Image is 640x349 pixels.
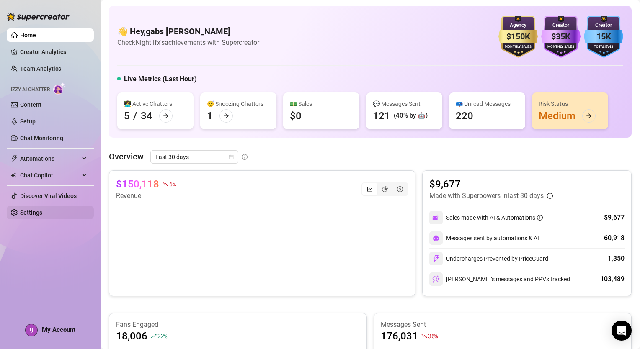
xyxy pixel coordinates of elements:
[429,231,539,245] div: Messages sent by automations & AI
[7,13,70,21] img: logo-BBDzfeDw.svg
[456,109,473,123] div: 220
[20,118,36,125] a: Setup
[117,37,259,48] article: Check Nightlifx's achievements with Supercreator
[541,21,581,29] div: Creator
[20,45,87,59] a: Creator Analytics
[109,150,144,163] article: Overview
[20,135,63,141] a: Chat Monitoring
[367,186,373,192] span: line-chart
[600,274,625,284] div: 103,489
[429,177,553,191] article: $9,677
[429,272,570,286] div: [PERSON_NAME]’s messages and PPVs tracked
[584,44,623,50] div: Total Fans
[151,333,157,339] span: rise
[604,213,625,223] div: $9,677
[141,109,152,123] div: 34
[290,99,353,108] div: 💵 Sales
[541,16,581,58] img: purple-badge-B9DA21FR.svg
[163,181,168,187] span: fall
[429,191,544,201] article: Made with Superpowers in last 30 days
[207,109,213,123] div: 1
[207,99,270,108] div: 😴 Snoozing Chatters
[446,213,543,222] div: Sales made with AI & Automations
[11,172,16,178] img: Chat Copilot
[20,101,41,108] a: Content
[537,215,543,221] span: info-circle
[604,233,625,243] div: 60,918
[432,275,440,283] img: svg%3e
[53,82,66,95] img: AI Chatter
[20,152,80,165] span: Automations
[421,333,427,339] span: fall
[116,177,159,191] article: $150,118
[456,99,519,108] div: 📪 Unread Messages
[20,209,42,216] a: Settings
[586,113,592,119] span: arrow-right
[116,329,147,343] article: 18,006
[20,65,61,72] a: Team Analytics
[382,186,388,192] span: pie-chart
[608,254,625,264] div: 1,350
[539,99,601,108] div: Risk Status
[432,214,440,221] img: svg%3e
[547,193,553,199] span: info-circle
[20,169,80,182] span: Chat Copilot
[242,154,248,160] span: info-circle
[42,326,75,334] span: My Account
[373,109,390,123] div: 121
[373,99,436,108] div: 💬 Messages Sent
[433,235,439,241] img: svg%3e
[20,32,36,38] a: Home
[498,30,538,43] div: $150K
[11,86,50,94] span: Izzy AI Chatter
[163,113,169,119] span: arrow-right
[541,44,581,50] div: Monthly Sales
[498,21,538,29] div: Agency
[157,332,167,340] span: 22 %
[155,151,233,163] span: Last 30 days
[117,26,259,37] h4: 👋 Hey, gabs [PERSON_NAME]
[498,44,538,50] div: Monthly Sales
[124,99,187,108] div: 👩‍💻 Active Chatters
[229,154,234,159] span: calendar
[381,320,625,329] article: Messages Sent
[124,109,130,123] div: 5
[381,329,418,343] article: 176,031
[394,111,428,121] div: (40% by 🤖)
[612,321,632,341] div: Open Intercom Messenger
[584,21,623,29] div: Creator
[116,320,360,329] article: Fans Engaged
[428,332,438,340] span: 36 %
[584,16,623,58] img: blue-badge-DgoSNQY1.svg
[361,182,408,196] div: segmented control
[11,155,18,162] span: thunderbolt
[584,30,623,43] div: 15K
[541,30,581,43] div: $35K
[169,180,175,188] span: 6 %
[124,74,197,84] h5: Live Metrics (Last Hour)
[26,324,37,336] img: ACg8ocLaERWGdaJpvS6-rLHcOAzgRyAZWNC8RBO3RRpGdFYGyWuJXA=s96-c
[20,192,77,199] a: Discover Viral Videos
[116,191,175,201] article: Revenue
[223,113,229,119] span: arrow-right
[429,252,548,265] div: Undercharges Prevented by PriceGuard
[498,16,538,58] img: gold-badge-CigiZidd.svg
[432,255,440,262] img: svg%3e
[290,109,302,123] div: $0
[397,186,403,192] span: dollar-circle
